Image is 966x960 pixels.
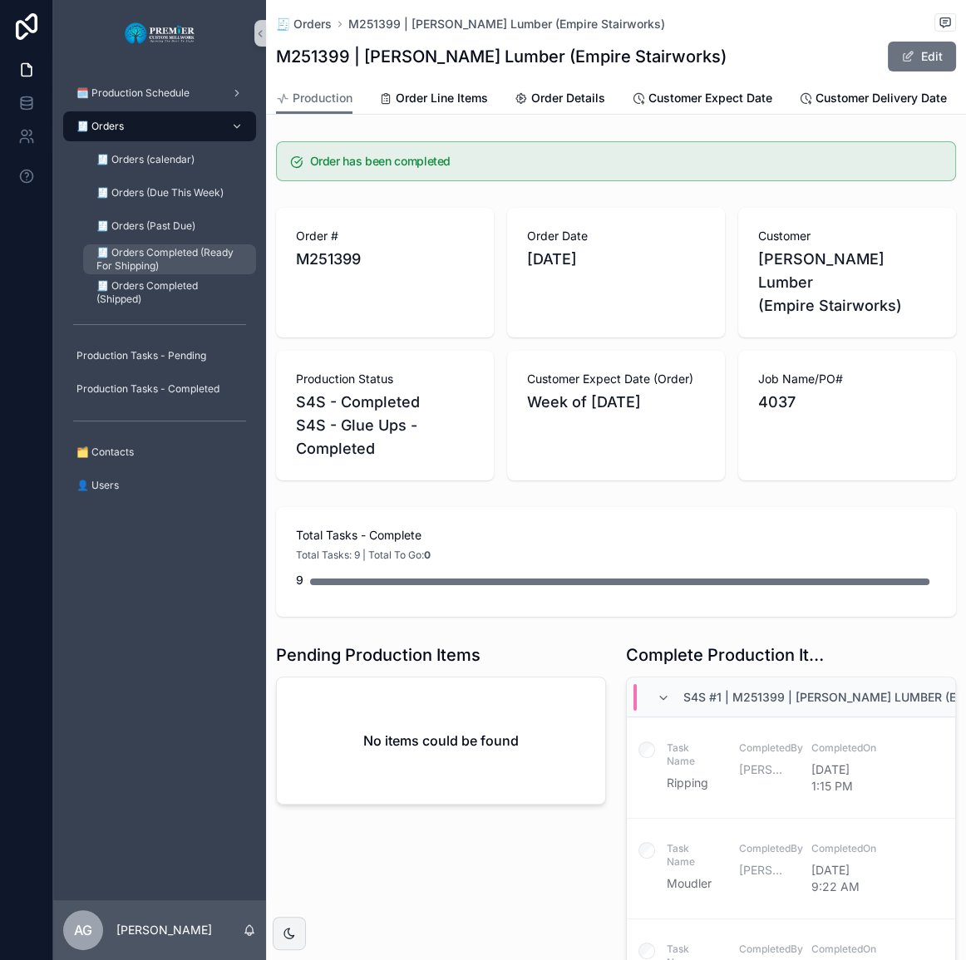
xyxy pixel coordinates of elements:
button: Edit [888,42,956,71]
span: [DATE] 1:15 PM [811,761,864,795]
h1: Pending Production Items [276,643,481,667]
span: Total Tasks - Complete [296,527,936,544]
span: Production Tasks - Pending [76,349,206,362]
a: Production [276,83,352,115]
strong: 0 [424,549,431,561]
span: Job Name/PO# [758,371,936,387]
a: [PERSON_NAME] [739,761,791,778]
span: CompletedBy [739,842,791,855]
span: Task Name [667,741,719,768]
a: [PERSON_NAME] [739,862,791,879]
span: [PERSON_NAME] Lumber (Empire Stairworks) [758,248,936,318]
a: 🧾 Orders (Due This Week) [83,178,256,208]
span: CompletedBy [739,741,791,755]
h1: Complete Production Items [626,643,831,667]
span: Production Tasks - Completed [76,382,219,396]
span: Task Name [667,842,719,869]
a: Production Tasks - Completed [63,374,256,404]
a: Production Tasks - Pending [63,341,256,371]
span: CompletedBy [739,943,791,956]
p: [PERSON_NAME] [116,922,212,938]
span: 4037 [758,391,936,414]
div: scrollable content [53,66,266,522]
span: Order Date [527,228,705,244]
h2: No items could be found [363,731,519,751]
span: Total Tasks: 9 | Total To Go: [296,549,431,562]
span: Production [293,90,352,106]
span: 🧾 Orders (calendar) [96,153,195,166]
span: Customer Delivery Date [816,90,947,106]
a: 🧾 Orders (calendar) [83,145,256,175]
a: 🗂️ Contacts [63,437,256,467]
span: 🧾 Orders [76,120,124,133]
a: Order Details [515,83,605,116]
a: Customer Delivery Date [799,83,947,116]
a: 🧾 Orders Completed (Shipped) [83,278,256,308]
span: Ripping [667,775,719,791]
span: 🗓️ Production Schedule [76,86,190,100]
a: 👤 Users [63,470,256,500]
span: CompletedOn [811,741,864,755]
span: 🧾 Orders (Past Due) [96,219,195,233]
span: [DATE] 9:22 AM [811,862,864,895]
span: AG [74,920,92,940]
img: App logo [124,20,196,47]
span: Week of [DATE] [527,391,705,414]
span: Moudler [667,875,719,892]
span: Production Status [296,371,474,387]
a: 🧾 Orders (Past Due) [83,211,256,241]
div: 9 [296,564,303,597]
span: Customer Expect Date [648,90,772,106]
a: M251399 | [PERSON_NAME] Lumber (Empire Stairworks) [348,16,665,32]
a: 🗓️ Production Schedule [63,78,256,108]
span: 🧾 Orders (Due This Week) [96,186,224,199]
span: S4S - Completed S4S - Glue Ups - Completed [296,391,474,460]
a: Order Line Items [379,83,488,116]
span: Order # [296,228,474,244]
span: Customer Expect Date (Order) [527,371,705,387]
a: 🧾 Orders [276,16,332,32]
span: [DATE] [527,248,705,271]
span: Order Line Items [396,90,488,106]
span: 🧾 Orders Completed (Ready For Shipping) [96,246,239,273]
h5: Order has been completed [310,155,942,167]
span: 🗂️ Contacts [76,446,134,459]
span: Customer [758,228,936,244]
span: M251399 [296,248,474,271]
span: 👤 Users [76,479,119,492]
span: CompletedOn [811,943,864,956]
span: Order Details [531,90,605,106]
a: 🧾 Orders Completed (Ready For Shipping) [83,244,256,274]
a: 🧾 Orders [63,111,256,141]
h1: M251399 | [PERSON_NAME] Lumber (Empire Stairworks) [276,45,727,68]
span: CompletedOn [811,842,864,855]
span: 🧾 Orders Completed (Shipped) [96,279,239,306]
a: Customer Expect Date [632,83,772,116]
